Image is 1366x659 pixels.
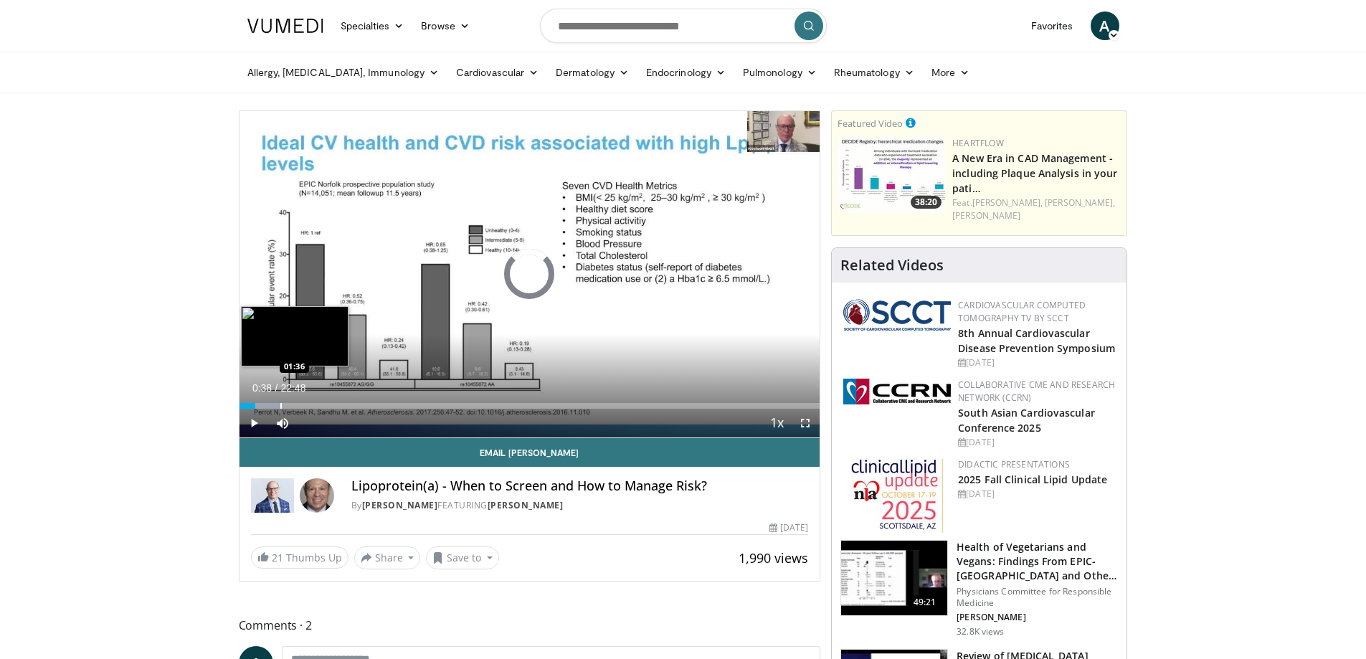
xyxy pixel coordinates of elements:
a: [PERSON_NAME] [362,499,438,511]
a: [PERSON_NAME], [1045,196,1115,209]
img: image.jpeg [241,306,348,366]
span: 0:38 [252,382,272,394]
img: a04ee3ba-8487-4636-b0fb-5e8d268f3737.png.150x105_q85_autocrop_double_scale_upscale_version-0.2.png [843,379,951,404]
a: Allergy, [MEDICAL_DATA], Immunology [239,58,448,87]
div: [DATE] [958,356,1115,369]
img: 51a70120-4f25-49cc-93a4-67582377e75f.png.150x105_q85_autocrop_double_scale_upscale_version-0.2.png [843,299,951,331]
video-js: Video Player [239,111,820,438]
a: Cardiovascular [447,58,547,87]
h4: Lipoprotein(a) - When to Screen and How to Manage Risk? [351,478,809,494]
h4: Related Videos [840,257,944,274]
div: [DATE] [958,488,1115,501]
h3: Health of Vegetarians and Vegans: Findings From EPIC-[GEOGRAPHIC_DATA] and Othe… [957,540,1118,583]
button: Mute [268,409,297,437]
div: [DATE] [958,436,1115,449]
a: Specialties [332,11,413,40]
a: 2025 Fall Clinical Lipid Update [958,473,1107,486]
div: [DATE] [769,521,808,534]
button: Playback Rate [762,409,791,437]
a: 49:21 Health of Vegetarians and Vegans: Findings From EPIC-[GEOGRAPHIC_DATA] and Othe… Physicians... [840,540,1118,637]
a: South Asian Cardiovascular Conference 2025 [958,406,1095,435]
span: 21 [272,551,283,564]
a: Heartflow [952,137,1004,149]
a: A [1091,11,1119,40]
a: Collaborative CME and Research Network (CCRN) [958,379,1115,404]
span: 49:21 [908,595,942,610]
span: Comments 2 [239,616,821,635]
a: Cardiovascular Computed Tomography TV by SCCT [958,299,1086,324]
img: Avatar [300,478,334,513]
p: [PERSON_NAME] [957,612,1118,623]
img: d65bce67-f81a-47c5-b47d-7b8806b59ca8.jpg.150x105_q85_autocrop_double_scale_upscale_version-0.2.jpg [851,458,944,534]
button: Save to [426,546,499,569]
button: Fullscreen [791,409,820,437]
div: By FEATURING [351,499,809,512]
a: [PERSON_NAME], [972,196,1043,209]
a: [PERSON_NAME] [952,209,1020,222]
span: 38:20 [911,196,942,209]
p: Physicians Committee for Responsible Medicine [957,586,1118,609]
a: 38:20 [838,137,945,212]
img: VuMedi Logo [247,19,323,33]
a: Favorites [1023,11,1082,40]
img: 606f2b51-b844-428b-aa21-8c0c72d5a896.150x105_q85_crop-smart_upscale.jpg [841,541,947,615]
a: A New Era in CAD Management - including Plaque Analysis in your pati… [952,151,1117,195]
img: Dr. Robert S. Rosenson [251,478,294,513]
button: Share [354,546,421,569]
div: Progress Bar [239,403,820,409]
span: 1,990 views [739,549,808,566]
a: [PERSON_NAME] [488,499,564,511]
p: 32.8K views [957,626,1004,637]
a: Pulmonology [734,58,825,87]
a: More [923,58,978,87]
a: Endocrinology [637,58,734,87]
a: Email [PERSON_NAME] [239,438,820,467]
input: Search topics, interventions [540,9,827,43]
img: 738d0e2d-290f-4d89-8861-908fb8b721dc.150x105_q85_crop-smart_upscale.jpg [838,137,945,212]
span: / [275,382,278,394]
a: Browse [412,11,478,40]
div: Didactic Presentations [958,458,1115,471]
a: Dermatology [547,58,637,87]
small: Featured Video [838,117,903,130]
a: Rheumatology [825,58,923,87]
span: 22:48 [280,382,305,394]
a: 8th Annual Cardiovascular Disease Prevention Symposium [958,326,1115,355]
div: Feat. [952,196,1121,222]
button: Play [239,409,268,437]
a: 21 Thumbs Up [251,546,348,569]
